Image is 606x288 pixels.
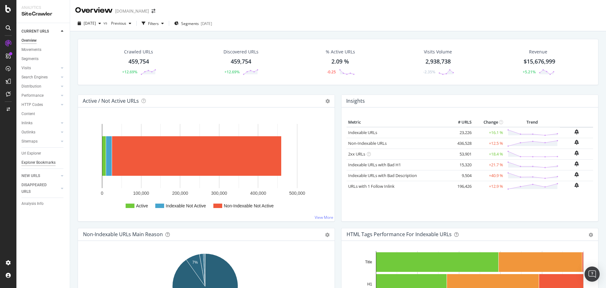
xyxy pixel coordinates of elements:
[21,83,59,90] a: Distribution
[348,183,395,189] a: URLs with 1 Follow Inlink
[505,118,560,127] th: Trend
[84,21,96,26] span: 2025 Sep. 17th
[325,99,330,103] i: Options
[139,18,166,28] button: Filters
[21,120,33,126] div: Inlinks
[21,111,35,117] div: Content
[224,203,274,208] text: Non-Indexable Not Active
[83,97,139,105] h4: Active / Not Active URLs
[347,118,448,127] th: Metric
[473,138,505,149] td: +12.5 %
[133,191,149,196] text: 100,000
[75,18,104,28] button: [DATE]
[124,49,153,55] div: Crawled URLs
[21,28,49,35] div: CURRENT URLS
[192,260,198,265] text: 7%
[473,181,505,192] td: +12.9 %
[250,191,266,196] text: 400,000
[21,92,59,99] a: Performance
[21,182,59,195] a: DISAPPEARED URLS
[21,46,65,53] a: Movements
[151,9,155,13] div: arrow-right-arrow-left
[574,183,579,188] div: bell-plus
[289,191,305,196] text: 500,000
[325,233,330,237] div: gear
[473,118,505,127] th: Change
[365,260,372,264] text: Title
[327,69,336,75] div: -0.25
[574,161,579,166] div: bell-plus
[172,191,188,196] text: 200,000
[122,69,137,75] div: +12.69%
[21,173,40,179] div: NEW URLS
[21,92,44,99] div: Performance
[83,118,327,216] svg: A chart.
[331,58,349,66] div: 2.09 %
[21,182,53,195] div: DISAPPEARED URLS
[423,69,435,75] div: -2.35%
[367,282,372,286] text: H1
[448,118,473,127] th: # URLS
[574,172,579,177] div: bell-plus
[172,18,215,28] button: Segments[DATE]
[128,58,149,66] div: 459,754
[589,233,593,237] div: gear
[201,21,212,26] div: [DATE]
[21,138,38,145] div: Sitemaps
[109,21,126,26] span: Previous
[223,49,258,55] div: Discovered URLs
[21,138,59,145] a: Sitemaps
[21,200,65,207] a: Analysis Info
[21,150,65,157] a: Url Explorer
[347,231,452,237] div: HTML Tags Performance for Indexable URLs
[21,65,59,71] a: Visits
[21,173,59,179] a: NEW URLS
[574,129,579,134] div: bell-plus
[448,127,473,138] td: 23,226
[21,74,48,81] div: Search Engines
[166,203,206,208] text: Indexable Not Active
[136,203,148,208] text: Active
[346,97,365,105] h4: Insights
[348,140,387,146] a: Non-Indexable URLs
[21,159,56,166] div: Explorer Bookmarks
[348,173,417,178] a: Indexable URLs with Bad Description
[83,231,163,237] div: Non-Indexable URLs Main Reason
[181,21,199,26] span: Segments
[21,56,39,62] div: Segments
[348,151,365,157] a: 2xx URLs
[574,140,579,145] div: bell-plus
[473,170,505,181] td: +40.9 %
[529,49,547,55] span: Revenue
[21,46,41,53] div: Movements
[231,58,251,66] div: 459,754
[75,5,113,16] div: Overview
[448,149,473,159] td: 53,901
[315,215,333,220] a: View More
[21,200,44,207] div: Analysis Info
[21,83,41,90] div: Distribution
[448,138,473,149] td: 436,528
[21,129,35,136] div: Outlinks
[148,21,159,26] div: Filters
[109,18,134,28] button: Previous
[473,127,505,138] td: +16.1 %
[101,191,104,196] text: 0
[21,101,43,108] div: HTTP Codes
[21,111,65,117] a: Content
[21,10,65,18] div: SiteCrawler
[348,130,377,135] a: Indexable URLs
[21,159,65,166] a: Explorer Bookmarks
[21,74,59,81] a: Search Engines
[21,5,65,10] div: Analytics
[115,8,149,14] div: [DOMAIN_NAME]
[21,65,31,71] div: Visits
[21,129,59,136] a: Outlinks
[424,49,452,55] div: Visits Volume
[21,28,59,35] a: CURRENT URLS
[425,58,451,66] div: 2,938,738
[211,191,227,196] text: 300,000
[104,20,109,26] span: vs
[21,101,59,108] a: HTTP Codes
